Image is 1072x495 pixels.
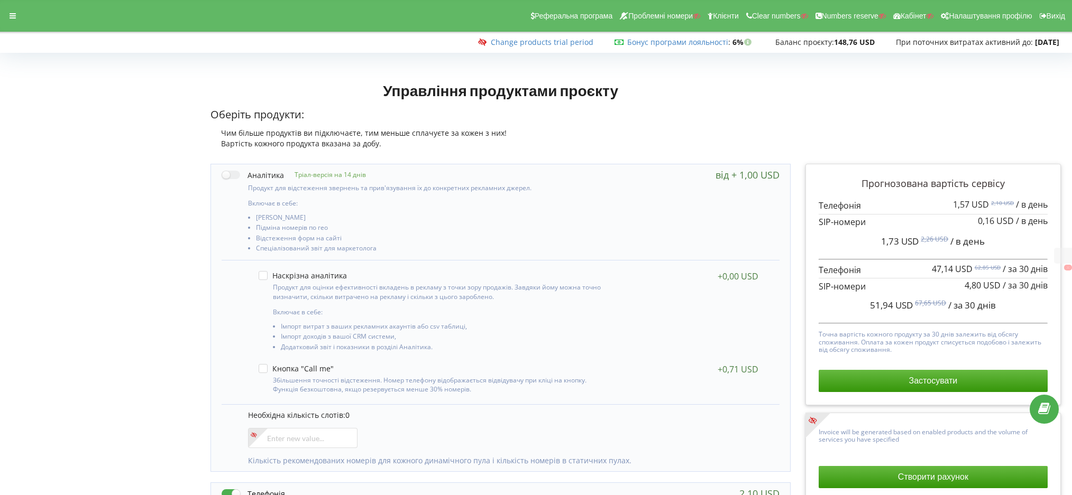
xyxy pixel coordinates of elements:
span: Реферальна програма [535,12,613,20]
p: SIP-номери [819,216,1048,228]
span: / в день [1016,215,1048,227]
span: / за 30 днів [1003,263,1048,275]
span: Кабінет [901,12,927,20]
li: Імпорт доходів з вашої CRM системи, [281,333,608,343]
div: Чим більше продуктів ви підключаєте, тим меньше сплачуєте за кожен з них! [210,128,790,138]
button: Створити рахунок [819,466,1048,488]
a: Бонус програми лояльності [627,37,728,47]
h1: Управління продуктами проєкту [210,81,790,100]
p: Продукт для оцінки ефективності вкладень в рекламу з точки зору продажів. Завдяки йому можна точн... [273,283,608,301]
span: Clear numbers [752,12,801,20]
span: / в день [950,235,985,247]
span: Баланс проєкту: [775,37,834,47]
p: Тріал-версія на 14 днів [284,170,366,179]
strong: [DATE] [1035,37,1059,47]
label: Кнопка "Call me" [259,364,334,373]
span: 51,94 USD [870,299,913,311]
p: Телефонія [819,200,1048,212]
p: Кількість рекомендованих номерів для кожного динамічного пула і кількість номерів в статичних пулах. [248,455,768,466]
li: Імпорт витрат з ваших рекламних акаунтів або csv таблиці, [281,323,608,333]
span: При поточних витратах активний до: [896,37,1033,47]
input: Enter new value... [248,428,358,448]
li: [PERSON_NAME] [256,214,612,224]
span: Клієнти [713,12,739,20]
span: 0 [345,410,350,420]
span: : [627,37,730,47]
span: Вихід [1047,12,1065,20]
div: Вартість кожного продукта вказана за добу. [210,138,790,149]
p: Включає в себе: [273,307,608,316]
span: / за 30 днів [1003,279,1048,291]
li: Спеціалізований звіт для маркетолога [256,245,612,255]
li: Відстеження форм на сайті [256,235,612,245]
p: Збільшення точності відстеження. Номер телефону відображається відвідувачу при кліці на кнопку. Ф... [273,376,608,394]
p: Телефонія [819,264,1048,276]
sup: 2,26 USD [921,235,948,244]
div: +0,00 USD [718,271,758,282]
p: Прогнозована вартість сервісу [819,177,1048,191]
sup: 2,10 USD [991,199,1014,207]
button: X [1064,265,1072,270]
p: Точна вартість кожного продукту за 30 днів залежить від обсягу споживання. Оплата за кожен продук... [819,328,1048,353]
span: 4,80 USD [965,279,1001,291]
a: Change products trial period [491,37,593,47]
label: Наскрізна аналітика [259,271,347,280]
span: 47,14 USD [932,263,973,275]
div: +0,71 USD [718,364,758,375]
span: / в день [1016,199,1048,210]
p: Invoice will be generated based on enabled products and the volume of services you have specified [819,426,1048,444]
p: SIP-номери [819,281,1048,293]
label: Аналітика [222,170,284,181]
sup: 67,65 USD [915,298,946,307]
li: Підміна номерів по гео [256,224,612,234]
span: 0,16 USD [978,215,1014,227]
span: / за 30 днів [948,299,996,311]
span: 1,57 USD [953,199,989,210]
span: 1,73 USD [881,235,919,247]
li: Додатковий звіт і показники в розділі Аналітика. [281,343,608,353]
sup: 62,85 USD [975,264,1001,271]
span: Налаштування профілю [949,12,1032,20]
p: Продукт для відстеження звернень та прив'язування їх до конкретних рекламних джерел. [248,183,612,192]
span: Проблемні номери [628,12,693,20]
button: Застосувати [819,370,1048,392]
p: Включає в себе: [248,199,612,208]
strong: 6% [732,37,754,47]
div: від + 1,00 USD [716,170,780,180]
p: Необхідна кількість слотів: [248,410,768,421]
strong: 148,76 USD [834,37,875,47]
span: Numbers reserve [822,12,878,20]
p: Оберіть продукти: [210,107,790,123]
